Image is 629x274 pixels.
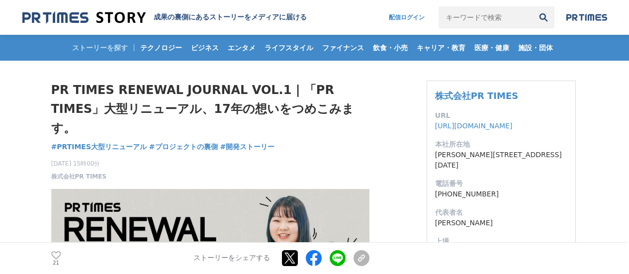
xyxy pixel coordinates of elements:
[136,35,186,61] a: テクノロジー
[224,43,260,52] span: エンタメ
[51,159,107,168] span: [DATE] 15時00分
[435,179,567,189] dt: 電話番号
[154,13,307,22] h2: 成果の裏側にあるストーリーをメディアに届ける
[470,43,513,52] span: 医療・健康
[369,35,412,61] a: 飲食・小売
[379,6,435,28] a: 配信ログイン
[435,139,567,150] dt: 本社所在地
[51,142,147,151] span: #PRTIMES大型リニューアル
[51,81,369,138] h1: PR TIMES RENEWAL JOURNAL VOL.1 | 「PR TIMES」大型リニューアル、17年の想いをつめこみます。
[224,35,260,61] a: エンタメ
[220,142,274,151] span: #開発ストーリー
[369,43,412,52] span: 飲食・小売
[51,142,147,152] a: #PRTIMES大型リニューアル
[435,207,567,218] dt: 代表者名
[261,35,317,61] a: ライフスタイル
[435,110,567,121] dt: URL
[435,189,567,199] dd: [PHONE_NUMBER]
[413,35,469,61] a: キャリア・教育
[187,35,223,61] a: ビジネス
[261,43,317,52] span: ライフスタイル
[514,35,557,61] a: 施設・団体
[435,150,567,171] dd: [PERSON_NAME][STREET_ADDRESS][DATE]
[413,43,469,52] span: キャリア・教育
[435,236,567,247] dt: 上場
[435,91,518,101] a: 株式会社PR TIMES
[470,35,513,61] a: 医療・健康
[439,6,533,28] input: キーワードで検索
[187,43,223,52] span: ビジネス
[435,218,567,228] dd: [PERSON_NAME]
[51,261,61,266] p: 21
[51,172,107,181] a: 株式会社PR TIMES
[514,43,557,52] span: 施設・団体
[22,11,146,24] img: 成果の裏側にあるストーリーをメディアに届ける
[136,43,186,52] span: テクノロジー
[149,142,218,151] span: #プロジェクトの裏側
[435,122,513,130] a: [URL][DOMAIN_NAME]
[220,142,274,152] a: #開発ストーリー
[318,35,368,61] a: ファイナンス
[193,254,270,263] p: ストーリーをシェアする
[566,13,607,21] img: prtimes
[533,6,554,28] button: 検索
[22,11,307,24] a: 成果の裏側にあるストーリーをメディアに届ける 成果の裏側にあるストーリーをメディアに届ける
[318,43,368,52] span: ファイナンス
[149,142,218,152] a: #プロジェクトの裏側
